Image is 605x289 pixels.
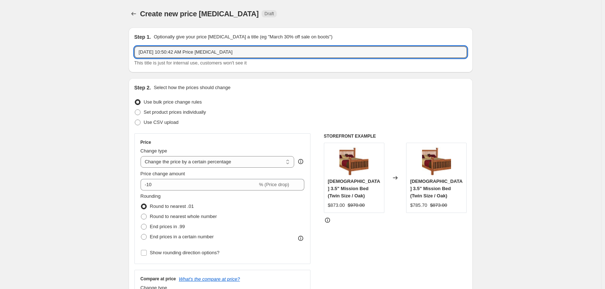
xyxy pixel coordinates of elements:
span: [DEMOGRAPHIC_DATA] 3.5" Mission Bed (Twin Size / Oak) [328,179,380,198]
span: Price change amount [141,171,185,176]
span: Set product prices individually [144,109,206,115]
div: $873.00 [328,202,345,209]
span: Draft [264,11,274,17]
div: $785.70 [410,202,427,209]
span: [DEMOGRAPHIC_DATA] 3.5" Mission Bed (Twin Size / Oak) [410,179,463,198]
span: Show rounding direction options? [150,250,220,255]
span: Use CSV upload [144,120,179,125]
h2: Step 1. [134,33,151,41]
button: Price change jobs [129,9,139,19]
span: Use bulk price change rules [144,99,202,105]
span: End prices in .99 [150,224,185,229]
p: Optionally give your price [MEDICAL_DATA] a title (eg "March 30% off sale on boots") [154,33,332,41]
span: This title is just for internal use, customers won't see it [134,60,247,66]
span: End prices in a certain number [150,234,214,239]
button: What's the compare at price? [179,276,240,282]
span: % (Price drop) [259,182,289,187]
input: 30% off holiday sale [134,46,467,58]
span: Rounding [141,193,161,199]
span: Change type [141,148,167,154]
h2: Step 2. [134,84,151,91]
input: -15 [141,179,258,190]
strike: $970.00 [348,202,365,209]
p: Select how the prices should change [154,84,230,91]
h3: Compare at price [141,276,176,282]
span: Round to nearest whole number [150,214,217,219]
img: Amish_3.5_Mission_Bed_80x.jpg [422,147,451,176]
span: Round to nearest .01 [150,204,194,209]
h3: Price [141,139,151,145]
strike: $873.00 [430,202,447,209]
span: Create new price [MEDICAL_DATA] [140,10,259,18]
h6: STOREFRONT EXAMPLE [324,133,467,139]
img: Amish_3.5_Mission_Bed_80x.jpg [339,147,368,176]
div: help [297,158,304,165]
